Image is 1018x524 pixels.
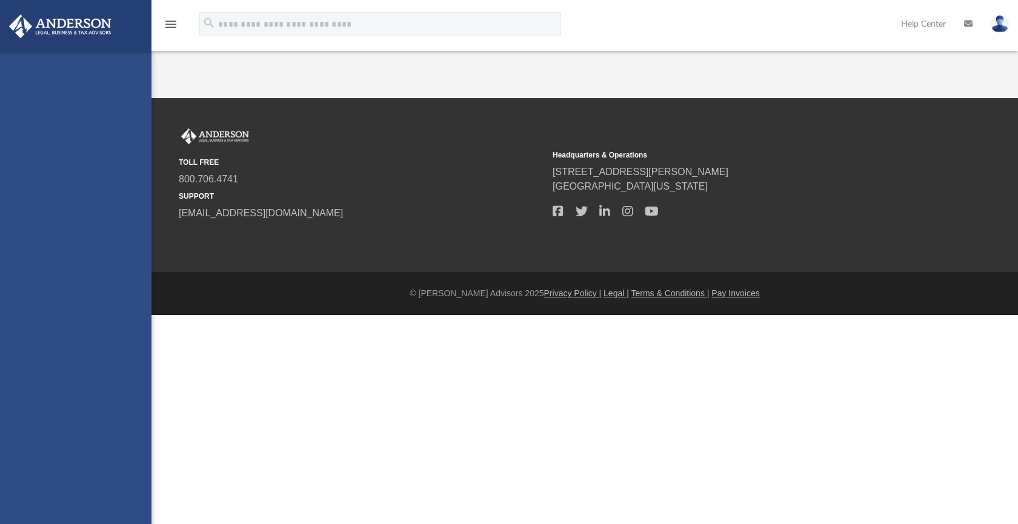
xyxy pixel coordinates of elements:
[553,167,728,177] a: [STREET_ADDRESS][PERSON_NAME]
[151,287,1018,300] div: © [PERSON_NAME] Advisors 2025
[604,288,629,298] a: Legal |
[164,17,178,32] i: menu
[711,288,759,298] a: Pay Invoices
[544,288,602,298] a: Privacy Policy |
[991,15,1009,33] img: User Pic
[179,208,343,218] a: [EMAIL_ADDRESS][DOMAIN_NAME]
[179,191,544,202] small: SUPPORT
[631,288,710,298] a: Terms & Conditions |
[164,23,178,32] a: menu
[179,128,251,144] img: Anderson Advisors Platinum Portal
[553,181,708,191] a: [GEOGRAPHIC_DATA][US_STATE]
[553,150,918,161] small: Headquarters & Operations
[5,15,115,38] img: Anderson Advisors Platinum Portal
[202,16,216,30] i: search
[179,157,544,168] small: TOLL FREE
[179,174,238,184] a: 800.706.4741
